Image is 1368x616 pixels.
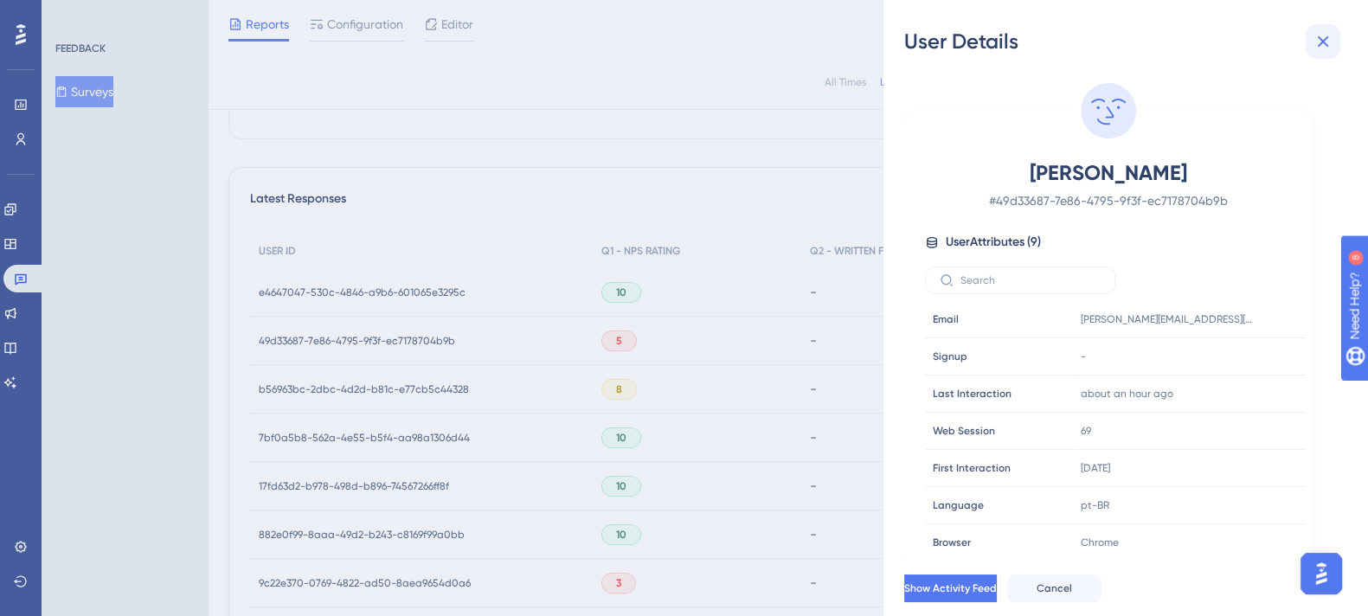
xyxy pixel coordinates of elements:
span: Web Session [933,424,995,438]
button: Show Activity Feed [904,574,997,602]
span: pt-BR [1081,498,1109,512]
span: Email [933,312,959,326]
span: [PERSON_NAME][EMAIL_ADDRESS][DOMAIN_NAME] [1081,312,1254,326]
span: # 49d33687-7e86-4795-9f3f-ec7178704b9b [956,190,1261,211]
span: User Attributes ( 9 ) [946,232,1041,253]
span: - [1081,350,1086,363]
time: about an hour ago [1081,388,1173,400]
span: Show Activity Feed [904,581,997,595]
span: Signup [933,350,967,363]
button: Cancel [1007,574,1101,602]
div: User Details [904,28,1347,55]
input: Search [960,274,1101,286]
div: 8 [120,9,125,22]
span: First Interaction [933,461,1011,475]
span: Browser [933,536,971,549]
span: Chrome [1081,536,1119,549]
time: [DATE] [1081,462,1110,474]
iframe: UserGuiding AI Assistant Launcher [1295,548,1347,600]
span: Language [933,498,984,512]
span: Cancel [1037,581,1072,595]
span: Need Help? [41,4,108,25]
span: [PERSON_NAME] [956,159,1261,187]
span: 69 [1081,424,1091,438]
span: Last Interaction [933,387,1012,401]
